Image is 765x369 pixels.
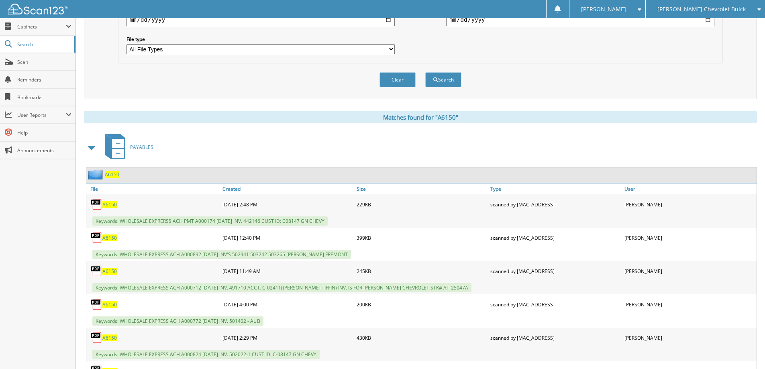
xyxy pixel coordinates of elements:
[126,36,395,43] label: File type
[622,330,757,346] div: [PERSON_NAME]
[622,296,757,312] div: [PERSON_NAME]
[102,234,117,241] a: A6150
[90,332,102,344] img: PDF.png
[220,196,355,212] div: [DATE] 2:48 PM
[488,196,622,212] div: scanned by [MAC_ADDRESS]
[92,316,263,326] span: Keywords: WHOLESALE EXPRESS ACH A000772 [DATE] INV. 501402 - AL B
[581,7,626,12] span: [PERSON_NAME]
[126,13,395,26] input: start
[622,183,757,194] a: User
[17,76,71,83] span: Reminders
[92,283,471,292] span: Keywords: WHOLESALE EXPRESS ACH A000712 [DATE] INV. 491710 ACCT. C-02411([PERSON_NAME] TIFFIN) IN...
[488,183,622,194] a: Type
[92,350,320,359] span: Keywords: WHOLESALE EXPRESS ACH A000824 [DATE] INV. 502022-1 CUST ID: C-08147 GN CHEVY
[220,330,355,346] div: [DATE] 2:29 PM
[8,4,68,14] img: scan123-logo-white.svg
[102,301,117,308] a: A6150
[130,144,153,151] span: PAYABLES
[17,147,71,154] span: Announcements
[355,263,489,279] div: 245KB
[425,72,461,87] button: Search
[220,296,355,312] div: [DATE] 4:00 PM
[86,183,220,194] a: File
[17,59,71,65] span: Scan
[88,169,105,179] img: folder2.png
[17,129,71,136] span: Help
[17,23,66,30] span: Cabinets
[100,131,153,163] a: PAYABLES
[488,330,622,346] div: scanned by [MAC_ADDRESS]
[355,230,489,246] div: 399KB
[92,250,351,259] span: Keywords: WHOLESALE EXPRESS ACH A000892 [DATE] INV'S 502941 503242 503265 [PERSON_NAME] FREMONT
[220,230,355,246] div: [DATE] 12:40 PM
[379,72,416,87] button: Clear
[622,230,757,246] div: [PERSON_NAME]
[355,296,489,312] div: 200KB
[488,296,622,312] div: scanned by [MAC_ADDRESS]
[90,232,102,244] img: PDF.png
[446,13,714,26] input: end
[90,265,102,277] img: PDF.png
[17,94,71,101] span: Bookmarks
[84,111,757,123] div: Matches found for "A6150"
[488,230,622,246] div: scanned by [MAC_ADDRESS]
[220,263,355,279] div: [DATE] 11:49 AM
[17,41,70,48] span: Search
[102,334,117,341] a: A6150
[657,7,746,12] span: [PERSON_NAME] Chevrolet Buick
[622,196,757,212] div: [PERSON_NAME]
[220,183,355,194] a: Created
[622,263,757,279] div: [PERSON_NAME]
[90,298,102,310] img: PDF.png
[355,183,489,194] a: Size
[102,268,117,275] a: A6150
[105,171,119,178] a: A6150
[92,216,328,226] span: Keywords: WHOLESALE EXPRERSS ACH PMT A000174 [DATE] INV. 442146 CUST ID: C08147 GN CHEVY
[102,201,117,208] a: A6150
[90,198,102,210] img: PDF.png
[355,330,489,346] div: 430KB
[355,196,489,212] div: 229KB
[488,263,622,279] div: scanned by [MAC_ADDRESS]
[17,112,66,118] span: User Reports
